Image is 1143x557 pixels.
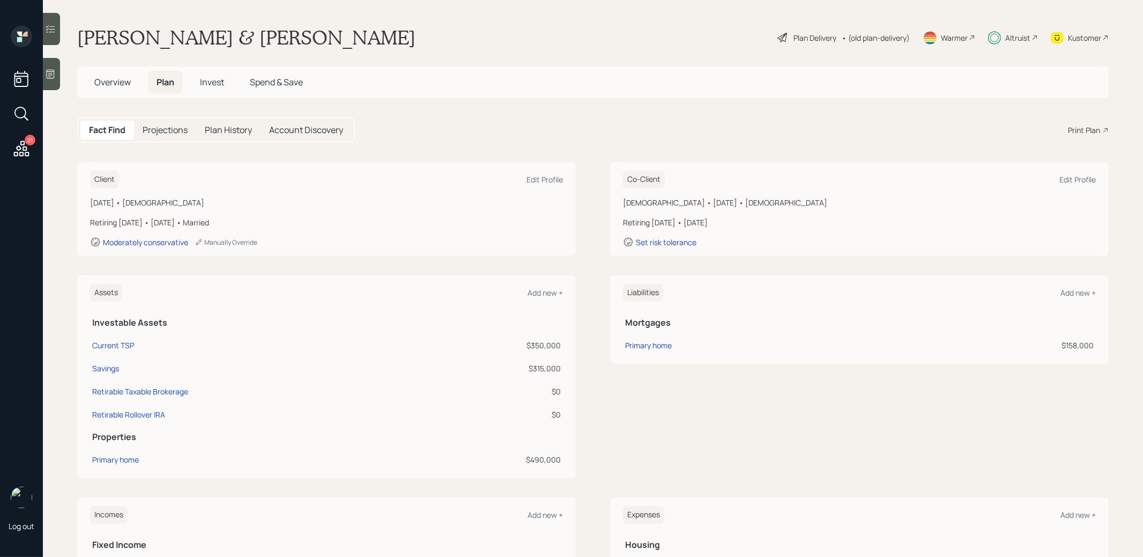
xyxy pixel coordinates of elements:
[89,125,125,135] h5: Fact Find
[1060,288,1096,298] div: Add new +
[94,76,131,88] span: Overview
[901,340,1094,351] div: $158,000
[25,135,35,145] div: 21
[92,409,165,420] div: Retirable Rollover IRA
[625,318,1094,328] h5: Mortgages
[92,340,134,351] div: Current TSP
[432,386,561,397] div: $0
[90,284,122,302] h6: Assets
[200,76,224,88] span: Invest
[90,217,563,228] div: Retiring [DATE] • [DATE] • Married
[842,32,910,43] div: • (old plan-delivery)
[528,510,563,520] div: Add new +
[92,432,561,442] h5: Properties
[528,288,563,298] div: Add new +
[636,237,696,247] div: Set risk tolerance
[526,174,563,185] div: Edit Profile
[92,363,119,374] div: Savings
[250,76,303,88] span: Spend & Save
[623,197,1096,208] div: [DEMOGRAPHIC_DATA] • [DATE] • [DEMOGRAPHIC_DATA]
[623,284,663,302] h6: Liabilities
[941,32,968,43] div: Warmer
[1068,124,1100,136] div: Print Plan
[793,32,836,43] div: Plan Delivery
[1059,174,1096,185] div: Edit Profile
[1068,32,1101,43] div: Kustomer
[157,76,174,88] span: Plan
[90,197,563,208] div: [DATE] • [DEMOGRAPHIC_DATA]
[625,540,1094,550] h5: Housing
[103,237,188,247] div: Moderately conservative
[90,506,128,524] h6: Incomes
[432,454,561,465] div: $490,000
[92,318,561,328] h5: Investable Assets
[1005,32,1030,43] div: Altruist
[90,171,119,188] h6: Client
[92,540,561,550] h5: Fixed Income
[195,238,257,247] div: Manually Override
[92,386,188,397] div: Retirable Taxable Brokerage
[432,340,561,351] div: $350,000
[623,171,665,188] h6: Co-Client
[77,26,415,49] h1: [PERSON_NAME] & [PERSON_NAME]
[11,487,32,508] img: treva-nostdahl-headshot.png
[143,125,188,135] h5: Projections
[1060,510,1096,520] div: Add new +
[623,217,1096,228] div: Retiring [DATE] • [DATE]
[625,340,672,351] div: Primary home
[432,409,561,420] div: $0
[269,125,343,135] h5: Account Discovery
[205,125,252,135] h5: Plan History
[9,521,34,531] div: Log out
[432,363,561,374] div: $315,000
[92,454,139,465] div: Primary home
[623,506,664,524] h6: Expenses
